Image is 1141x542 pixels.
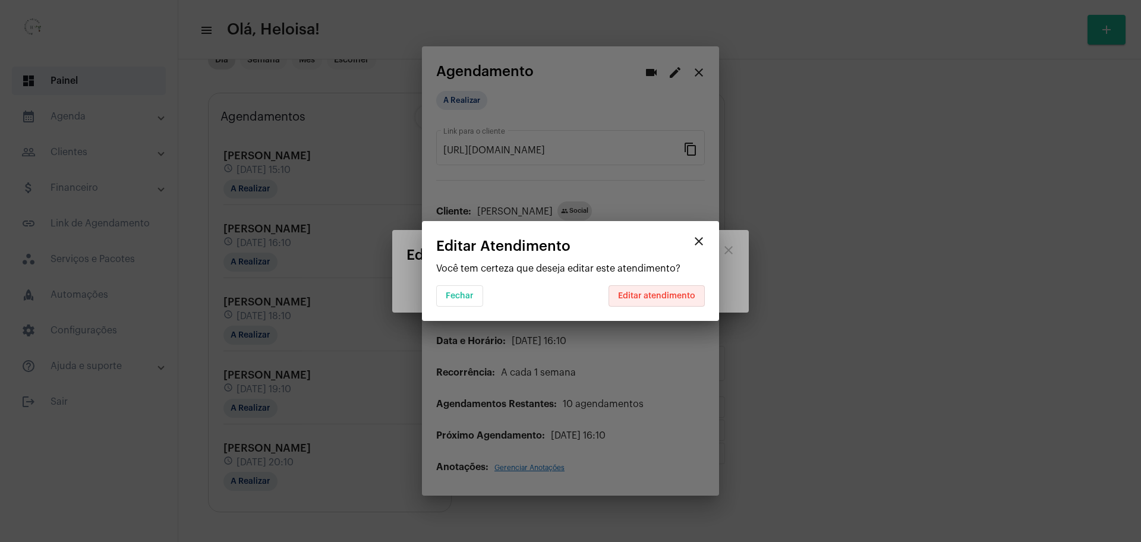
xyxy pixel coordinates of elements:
span: Editar atendimento [618,292,695,300]
button: Editar atendimento [609,285,705,307]
p: Você tem certeza que deseja editar este atendimento? [436,263,705,274]
span: Editar Atendimento [436,238,570,254]
mat-icon: close [692,234,706,248]
span: Fechar [446,292,474,300]
button: Fechar [436,285,483,307]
